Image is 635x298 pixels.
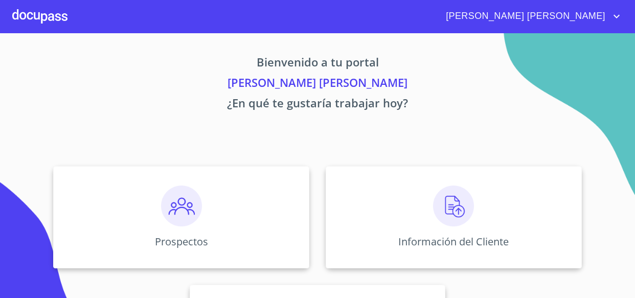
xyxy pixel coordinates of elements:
img: prospectos.png [161,186,202,226]
p: [PERSON_NAME] [PERSON_NAME] [12,74,623,95]
img: carga.png [433,186,474,226]
p: Bienvenido a tu portal [12,54,623,74]
p: ¿En qué te gustaría trabajar hoy? [12,95,623,115]
p: Prospectos [155,235,208,248]
button: account of current user [438,8,623,25]
p: Información del Cliente [398,235,509,248]
span: [PERSON_NAME] [PERSON_NAME] [438,8,610,25]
